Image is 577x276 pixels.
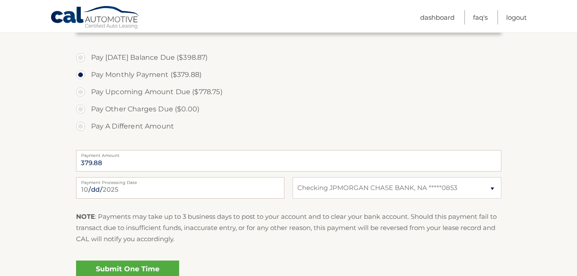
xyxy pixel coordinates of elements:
label: Pay [DATE] Balance Due ($398.87) [76,49,501,66]
label: Pay Upcoming Amount Due ($778.75) [76,83,501,101]
label: Pay Other Charges Due ($0.00) [76,101,501,118]
a: Dashboard [420,10,455,25]
input: Payment Date [76,177,284,199]
a: Logout [506,10,527,25]
label: Payment Processing Date [76,177,284,184]
strong: NOTE [76,212,95,221]
label: Payment Amount [76,150,501,157]
label: Pay A Different Amount [76,118,501,135]
a: FAQ's [473,10,488,25]
p: : Payments may take up to 3 business days to post to your account and to clear your bank account.... [76,211,501,245]
a: Cal Automotive [50,6,140,31]
label: Pay Monthly Payment ($379.88) [76,66,501,83]
input: Payment Amount [76,150,501,172]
